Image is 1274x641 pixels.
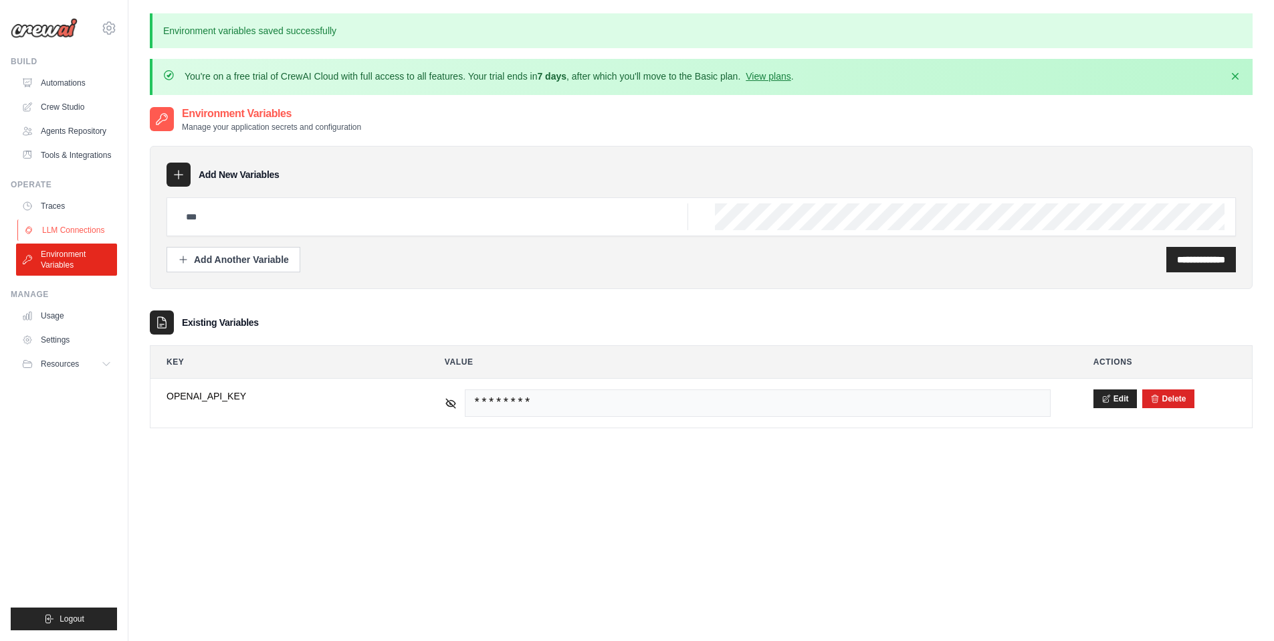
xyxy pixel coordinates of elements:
strong: 7 days [537,71,566,82]
button: Edit [1093,389,1137,408]
a: Crew Studio [16,96,117,118]
a: LLM Connections [17,219,118,241]
th: Key [150,346,418,378]
button: Logout [11,608,117,630]
p: Environment variables saved successfully [150,13,1253,48]
span: OPENAI_API_KEY [167,389,402,403]
a: View plans [746,71,790,82]
a: Settings [16,329,117,351]
div: Manage [11,289,117,300]
th: Actions [1077,346,1252,378]
img: Logo [11,18,78,38]
a: Traces [16,195,117,217]
button: Delete [1150,393,1186,404]
th: Value [429,346,1067,378]
div: Build [11,56,117,67]
p: Manage your application secrets and configuration [182,122,361,132]
div: Operate [11,179,117,190]
a: Agents Repository [16,120,117,142]
span: Resources [41,359,79,369]
button: Add Another Variable [167,247,300,272]
div: Add Another Variable [178,253,289,266]
p: You're on a free trial of CrewAI Cloud with full access to all features. Your trial ends in , aft... [185,70,794,83]
a: Usage [16,305,117,327]
a: Tools & Integrations [16,145,117,166]
button: Resources [16,353,117,375]
a: Automations [16,72,117,94]
h2: Environment Variables [182,106,361,122]
span: Logout [60,614,84,624]
a: Environment Variables [16,244,117,276]
h3: Existing Variables [182,316,259,329]
h3: Add New Variables [199,168,280,181]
